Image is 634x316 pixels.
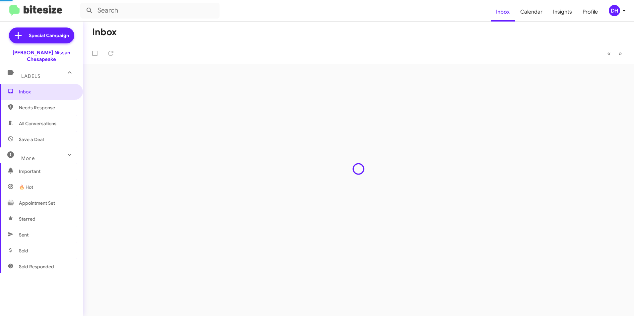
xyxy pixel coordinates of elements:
[19,120,56,127] span: All Conversations
[19,136,44,143] span: Save a Deal
[19,168,75,175] span: Important
[19,184,33,190] span: 🔥 Hot
[618,49,622,58] span: »
[548,2,577,22] a: Insights
[19,263,54,270] span: Sold Responded
[603,47,615,60] button: Previous
[19,200,55,206] span: Appointment Set
[21,73,40,79] span: Labels
[515,2,548,22] a: Calendar
[609,5,620,16] div: DH
[92,27,117,37] h1: Inbox
[603,47,626,60] nav: Page navigation example
[19,232,29,238] span: Sent
[19,104,75,111] span: Needs Response
[607,49,611,58] span: «
[19,88,75,95] span: Inbox
[80,3,220,19] input: Search
[577,2,603,22] a: Profile
[614,47,626,60] button: Next
[491,2,515,22] a: Inbox
[19,247,28,254] span: Sold
[21,155,35,161] span: More
[19,216,35,222] span: Starred
[29,32,69,39] span: Special Campaign
[603,5,627,16] button: DH
[9,27,74,43] a: Special Campaign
